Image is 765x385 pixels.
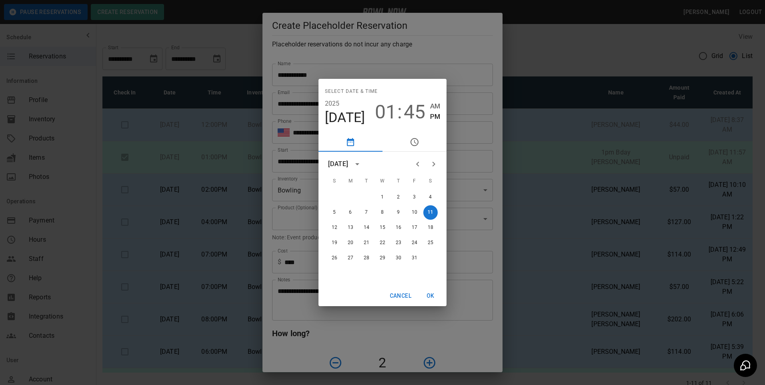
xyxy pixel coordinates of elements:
button: Previous month [410,156,426,172]
button: 31 [407,251,422,265]
button: 16 [391,221,406,235]
button: Next month [426,156,442,172]
button: OK [418,289,443,303]
span: Select date & time [325,85,378,98]
button: 27 [343,251,358,265]
button: 30 [391,251,406,265]
button: 15 [375,221,390,235]
button: 24 [407,236,422,250]
button: AM [430,101,440,112]
span: : [397,101,402,123]
span: Friday [407,173,422,189]
button: 12 [327,221,342,235]
span: Tuesday [359,173,374,189]
button: 26 [327,251,342,265]
button: 1 [375,190,390,205]
button: pick time [382,132,447,152]
button: 4 [423,190,438,205]
button: 11 [423,205,438,220]
span: Thursday [391,173,406,189]
button: Cancel [387,289,415,303]
div: [DATE] [328,159,348,169]
button: 01 [375,101,397,123]
button: 13 [343,221,358,235]
button: 29 [375,251,390,265]
button: 7 [359,205,374,220]
button: 2 [391,190,406,205]
button: 19 [327,236,342,250]
button: 5 [327,205,342,220]
span: Saturday [423,173,438,189]
button: 8 [375,205,390,220]
button: PM [430,111,440,122]
button: 22 [375,236,390,250]
button: 3 [407,190,422,205]
button: 23 [391,236,406,250]
button: 25 [423,236,438,250]
button: 17 [407,221,422,235]
span: Sunday [327,173,342,189]
button: calendar view is open, switch to year view [350,157,364,171]
button: [DATE] [325,109,365,126]
button: 18 [423,221,438,235]
button: 21 [359,236,374,250]
button: pick date [318,132,382,152]
button: 9 [391,205,406,220]
button: 6 [343,205,358,220]
button: 28 [359,251,374,265]
span: Monday [343,173,358,189]
button: 45 [404,101,425,123]
span: Wednesday [375,173,390,189]
button: 14 [359,221,374,235]
button: 10 [407,205,422,220]
button: 20 [343,236,358,250]
button: 2025 [325,98,340,109]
